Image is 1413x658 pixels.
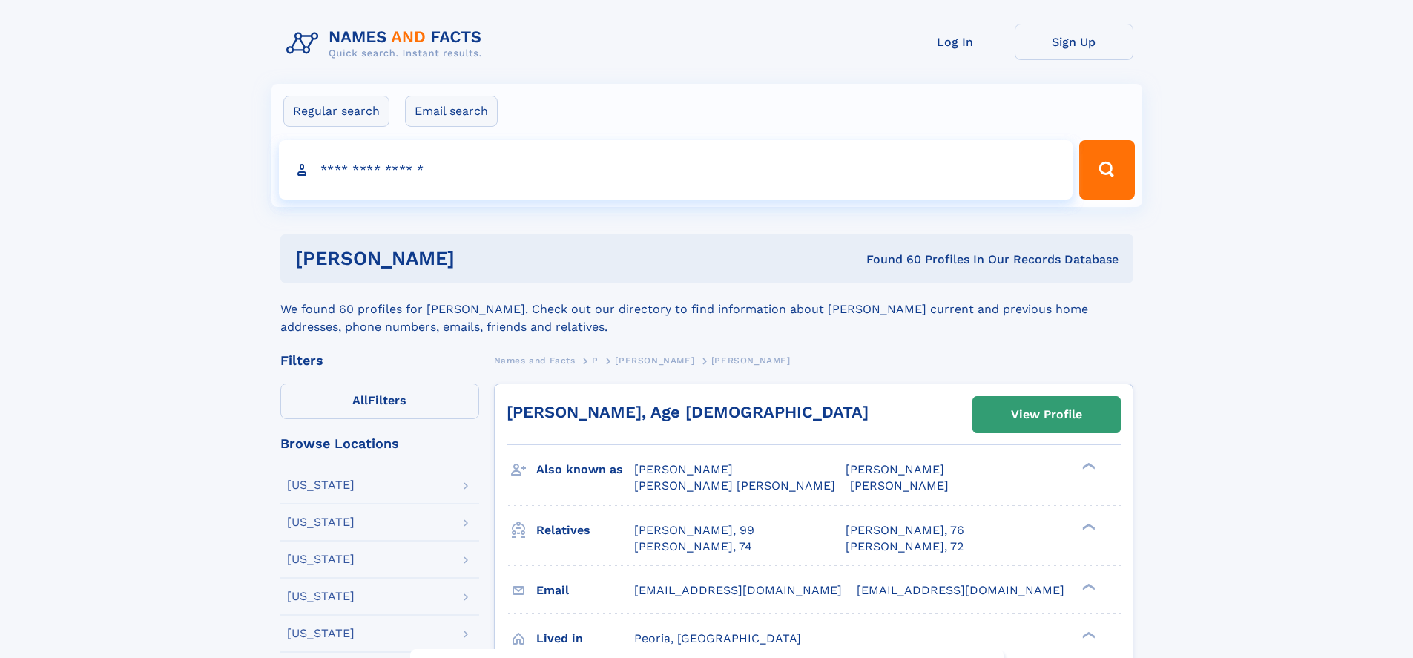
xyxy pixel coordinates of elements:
[1079,140,1134,200] button: Search Button
[1078,582,1096,591] div: ❯
[634,462,733,476] span: [PERSON_NAME]
[494,351,576,369] a: Names and Facts
[592,351,599,369] a: P
[507,403,869,421] a: [PERSON_NAME], Age [DEMOGRAPHIC_DATA]
[352,393,368,407] span: All
[1011,398,1082,432] div: View Profile
[846,462,944,476] span: [PERSON_NAME]
[295,249,661,268] h1: [PERSON_NAME]
[850,478,949,493] span: [PERSON_NAME]
[280,437,479,450] div: Browse Locations
[536,578,634,603] h3: Email
[280,283,1133,336] div: We found 60 profiles for [PERSON_NAME]. Check out our directory to find information about [PERSON...
[280,384,479,419] label: Filters
[896,24,1015,60] a: Log In
[1015,24,1133,60] a: Sign Up
[405,96,498,127] label: Email search
[1078,630,1096,639] div: ❯
[592,355,599,366] span: P
[280,24,494,64] img: Logo Names and Facts
[536,457,634,482] h3: Also known as
[615,355,694,366] span: [PERSON_NAME]
[280,354,479,367] div: Filters
[660,251,1119,268] div: Found 60 Profiles In Our Records Database
[279,140,1073,200] input: search input
[846,539,964,555] a: [PERSON_NAME], 72
[634,522,754,539] a: [PERSON_NAME], 99
[1078,461,1096,471] div: ❯
[536,518,634,543] h3: Relatives
[615,351,694,369] a: [PERSON_NAME]
[287,479,355,491] div: [US_STATE]
[634,631,801,645] span: Peoria, [GEOGRAPHIC_DATA]
[857,583,1064,597] span: [EMAIL_ADDRESS][DOMAIN_NAME]
[287,628,355,639] div: [US_STATE]
[283,96,389,127] label: Regular search
[287,516,355,528] div: [US_STATE]
[634,539,752,555] a: [PERSON_NAME], 74
[973,397,1120,432] a: View Profile
[846,522,964,539] a: [PERSON_NAME], 76
[536,626,634,651] h3: Lived in
[287,590,355,602] div: [US_STATE]
[287,553,355,565] div: [US_STATE]
[1078,522,1096,531] div: ❯
[711,355,791,366] span: [PERSON_NAME]
[634,583,842,597] span: [EMAIL_ADDRESS][DOMAIN_NAME]
[634,478,835,493] span: [PERSON_NAME] [PERSON_NAME]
